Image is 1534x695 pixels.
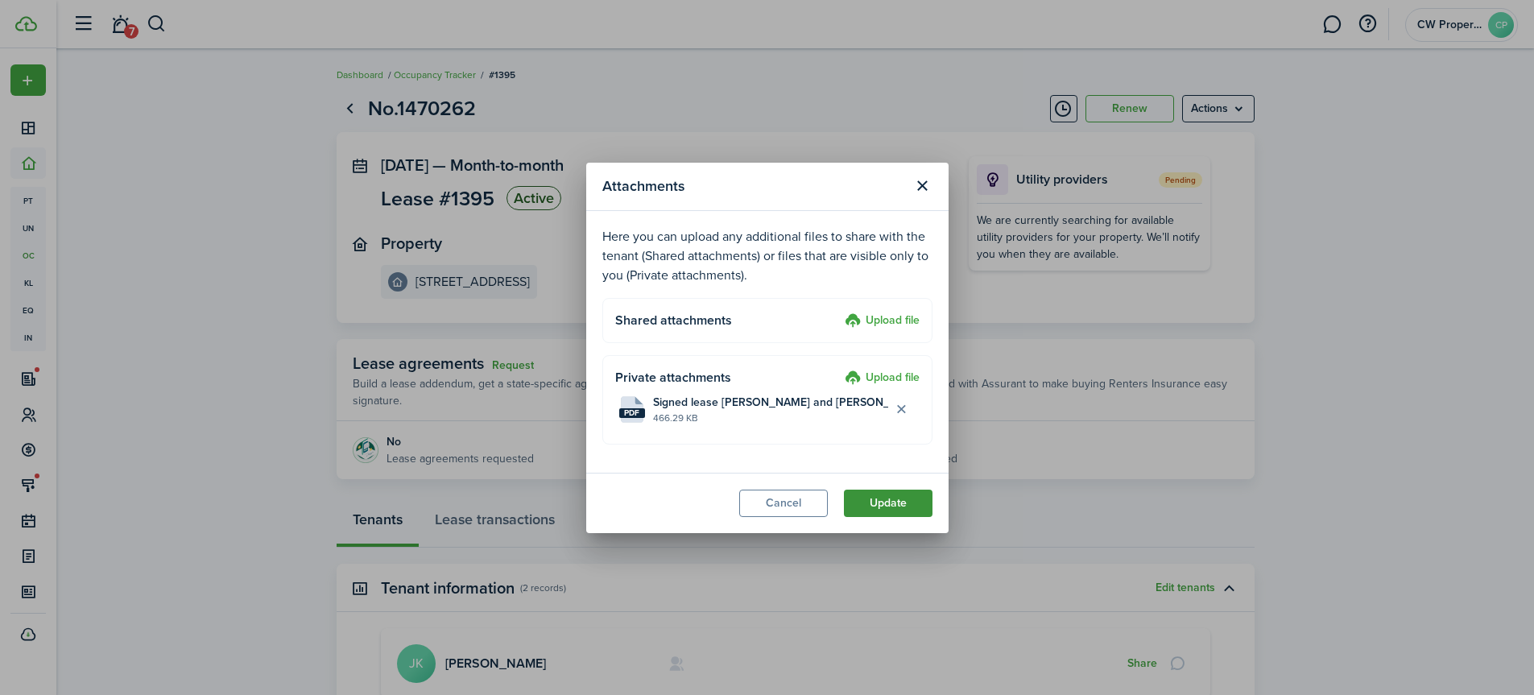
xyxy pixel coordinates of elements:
[653,411,888,425] file-size: 466.29 KB
[739,490,828,517] button: Cancel
[619,408,645,418] file-extension: pdf
[602,227,932,285] p: Here you can upload any additional files to share with the tenant (Shared attachments) or files t...
[909,172,937,200] button: Close modal
[615,368,839,387] h4: Private attachments
[615,311,839,330] h4: Shared attachments
[888,395,916,423] button: Delete file
[619,396,645,423] file-icon: File
[844,490,932,517] button: Update
[653,394,888,411] span: Signed lease [PERSON_NAME] and [PERSON_NAME] 3519-7 082925.pdf
[602,171,905,202] modal-title: Attachments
